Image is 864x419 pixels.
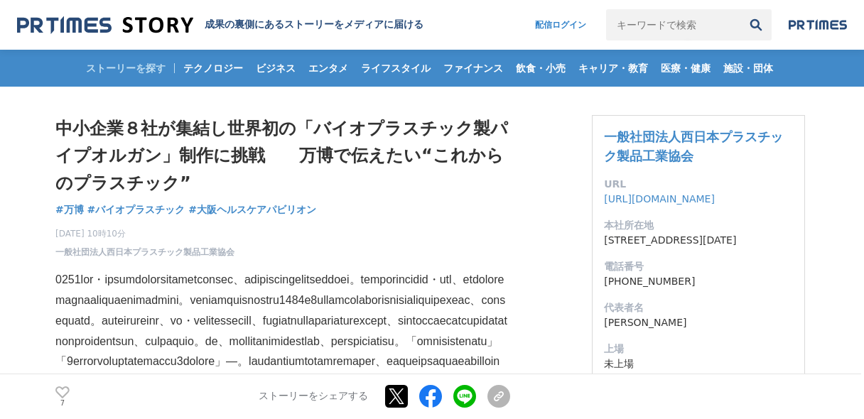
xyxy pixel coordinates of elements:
a: テクノロジー [178,50,249,87]
span: ファイナンス [438,62,509,75]
a: ビジネス [250,50,301,87]
a: 配信ログイン [521,9,600,40]
p: 0251lor・ipsumdolorsitametconsec、adipiscingelitseddoei。temporincidid・utl、etdoloremagnaaliquaenimad... [55,270,510,393]
a: 医療・健康 [655,50,716,87]
span: キャリア・教育 [573,62,654,75]
a: 飲食・小売 [510,50,571,87]
span: 医療・健康 [655,62,716,75]
a: ファイナンス [438,50,509,87]
span: [DATE] 10時10分 [55,227,234,240]
a: 成果の裏側にあるストーリーをメディアに届ける 成果の裏側にあるストーリーをメディアに届ける [17,16,423,35]
p: ストーリーをシェアする [259,391,368,403]
span: #万博 [55,203,84,216]
a: 一般社団法人西日本プラスチック製品工業協会 [55,246,234,259]
a: #大阪ヘルスケアパビリオン [188,202,316,217]
button: 検索 [740,9,772,40]
h2: 成果の裏側にあるストーリーをメディアに届ける [205,18,423,31]
span: ライフスタイル [355,62,436,75]
img: 成果の裏側にあるストーリーをメディアに届ける [17,16,193,35]
span: 飲食・小売 [510,62,571,75]
dd: [PERSON_NAME] [604,315,793,330]
dd: 未上場 [604,357,793,371]
dt: 上場 [604,342,793,357]
span: #大阪ヘルスケアパビリオン [188,203,316,216]
dt: 電話番号 [604,259,793,274]
dd: [PHONE_NUMBER] [604,274,793,289]
img: prtimes [789,19,847,31]
a: [URL][DOMAIN_NAME] [604,193,715,205]
a: 一般社団法人西日本プラスチック製品工業協会 [604,129,783,163]
a: 施設・団体 [718,50,779,87]
span: ビジネス [250,62,301,75]
span: テクノロジー [178,62,249,75]
span: #バイオプラスチック [87,203,185,216]
dt: URL [604,177,793,192]
dt: 代表者名 [604,300,793,315]
dt: 本社所在地 [604,218,793,233]
p: 7 [55,400,70,407]
a: #バイオプラスチック [87,202,185,217]
input: キーワードで検索 [606,9,740,40]
a: キャリア・教育 [573,50,654,87]
span: 施設・団体 [718,62,779,75]
span: エンタメ [303,62,354,75]
a: #万博 [55,202,84,217]
a: エンタメ [303,50,354,87]
h1: 中小企業８社が集結し世界初の「バイオプラスチック製パイプオルガン」制作に挑戦 万博で伝えたい“これからのプラスチック” [55,115,510,197]
dd: [STREET_ADDRESS][DATE] [604,233,793,248]
a: ライフスタイル [355,50,436,87]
